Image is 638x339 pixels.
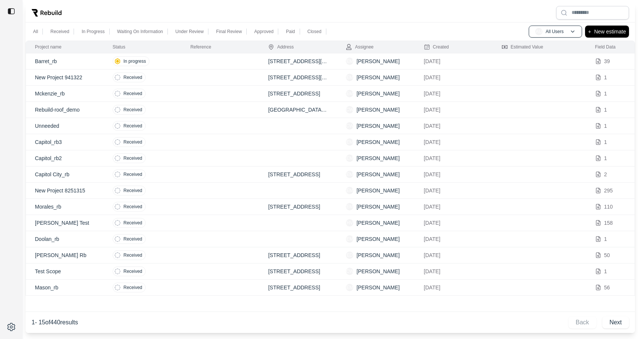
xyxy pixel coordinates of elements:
[33,29,38,35] p: All
[259,280,337,296] td: [STREET_ADDRESS]
[424,187,484,194] p: [DATE]
[346,106,353,114] span: CW
[604,122,607,130] p: 1
[124,188,142,194] p: Received
[259,199,337,215] td: [STREET_ADDRESS]
[35,90,95,97] p: Mckenzie_rb
[604,106,607,114] p: 1
[259,102,337,118] td: [GEOGRAPHIC_DATA], [GEOGRAPHIC_DATA]
[124,236,142,242] p: Received
[259,263,337,280] td: [STREET_ADDRESS]
[124,285,142,291] p: Received
[124,171,142,177] p: Received
[424,203,484,210] p: [DATE]
[259,70,337,86] td: [STREET_ADDRESS][PERSON_NAME]
[604,251,610,259] p: 50
[604,171,607,178] p: 2
[346,251,353,259] span: ED
[124,74,142,80] p: Received
[346,74,353,81] span: EM
[424,44,449,50] div: Created
[124,139,142,145] p: Received
[35,251,95,259] p: [PERSON_NAME] Rb
[216,29,242,35] p: Final Review
[604,268,607,275] p: 1
[32,9,62,17] img: Rebuild
[124,268,142,274] p: Received
[602,316,629,328] button: Next
[346,138,353,146] span: EM
[124,204,142,210] p: Received
[424,106,484,114] p: [DATE]
[124,155,142,161] p: Received
[356,106,400,114] p: [PERSON_NAME]
[259,166,337,183] td: [STREET_ADDRESS]
[356,251,400,259] p: [PERSON_NAME]
[424,219,484,227] p: [DATE]
[124,220,142,226] p: Received
[124,123,142,129] p: Received
[604,187,613,194] p: 295
[588,27,591,36] p: +
[604,284,610,291] p: 56
[32,318,78,327] p: 1 - 15 of 440 results
[35,268,95,275] p: Test Scope
[308,29,321,35] p: Closed
[424,268,484,275] p: [DATE]
[424,122,484,130] p: [DATE]
[356,284,400,291] p: [PERSON_NAME]
[604,154,607,162] p: 1
[113,44,125,50] div: Status
[535,28,543,35] span: AU
[81,29,104,35] p: In Progress
[356,203,400,210] p: [PERSON_NAME]
[594,27,626,36] p: New estimate
[346,219,353,227] span: HV
[346,187,353,194] span: EM
[595,44,616,50] div: Field Data
[502,44,543,50] div: Estimated Value
[35,203,95,210] p: Morales_rb
[424,284,484,291] p: [DATE]
[254,29,273,35] p: Approved
[259,86,337,102] td: [STREET_ADDRESS]
[346,203,353,210] span: EM
[604,203,613,210] p: 110
[117,29,163,35] p: Waiting On Information
[585,26,629,38] button: +New estimate
[356,90,400,97] p: [PERSON_NAME]
[346,268,353,275] span: CW
[356,58,400,65] p: [PERSON_NAME]
[346,90,353,97] span: EM
[35,154,95,162] p: Capitol_rb2
[35,122,95,130] p: Unneeded
[259,247,337,263] td: [STREET_ADDRESS]
[190,44,211,50] div: Reference
[424,58,484,65] p: [DATE]
[356,235,400,243] p: [PERSON_NAME]
[124,58,146,64] p: In progress
[35,44,62,50] div: Project name
[424,154,484,162] p: [DATE]
[50,29,69,35] p: Received
[604,90,607,97] p: 1
[529,26,582,38] button: AUAll Users
[356,187,400,194] p: [PERSON_NAME]
[356,171,400,178] p: [PERSON_NAME]
[356,268,400,275] p: [PERSON_NAME]
[604,138,607,146] p: 1
[546,29,564,35] p: All Users
[346,122,353,130] span: CW
[124,91,142,97] p: Received
[604,58,610,65] p: 39
[35,235,95,243] p: Doolan_rb
[356,122,400,130] p: [PERSON_NAME]
[259,53,337,70] td: [STREET_ADDRESS][PERSON_NAME]
[604,219,613,227] p: 158
[175,29,204,35] p: Under Review
[424,138,484,146] p: [DATE]
[35,284,95,291] p: Mason_rb
[604,74,607,81] p: 1
[35,74,95,81] p: New Project 941322
[124,107,142,113] p: Received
